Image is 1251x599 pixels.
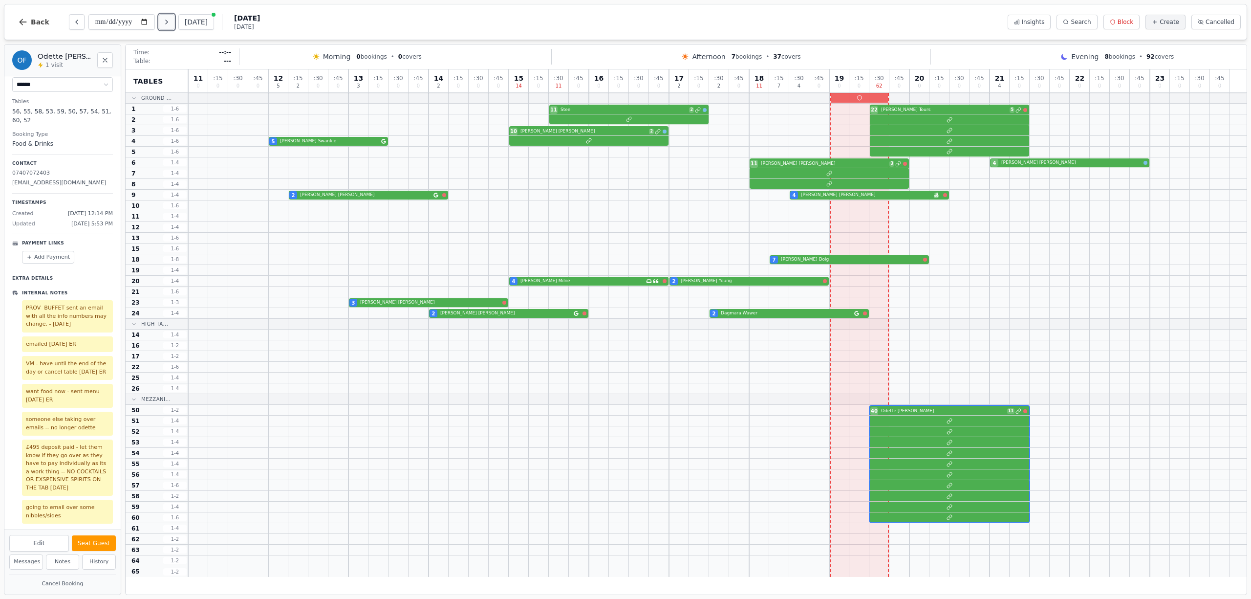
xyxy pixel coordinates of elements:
[131,310,140,317] span: 24
[131,299,140,307] span: 23
[163,191,187,199] span: 1 - 4
[1145,15,1186,29] button: Create
[1135,75,1144,81] span: : 45
[131,266,140,274] span: 19
[26,388,109,404] p: want food now - sent menu [DATE] ER
[1001,159,1142,166] span: [PERSON_NAME] [PERSON_NAME]
[1118,84,1121,89] span: 0
[373,75,383,81] span: : 15
[1057,15,1097,29] button: Search
[194,75,203,82] span: 11
[163,482,187,489] span: 1 - 6
[22,240,64,247] p: Payment Links
[958,84,961,89] span: 0
[514,75,523,82] span: 15
[163,492,187,500] span: 1 - 2
[1038,84,1041,89] span: 0
[317,84,320,89] span: 0
[561,107,687,113] span: Steel
[133,57,151,65] span: Table:
[131,449,140,457] span: 54
[777,84,780,89] span: 7
[12,210,34,218] span: Created
[131,213,140,221] span: 11
[82,555,116,570] button: History
[1035,75,1044,81] span: : 30
[131,546,140,554] span: 63
[477,84,480,89] span: 0
[68,210,113,218] span: [DATE] 12:14 PM
[26,504,109,520] p: going to email over some nibbles/sides
[131,202,140,210] span: 10
[131,159,135,167] span: 6
[993,159,996,167] span: 4
[352,299,355,307] span: 3
[163,374,187,381] span: 1 - 4
[554,75,563,81] span: : 30
[657,84,660,89] span: 0
[131,137,135,145] span: 4
[1195,75,1204,81] span: : 30
[196,84,199,89] span: 0
[1014,75,1024,81] span: : 15
[1095,75,1104,81] span: : 15
[1206,18,1234,26] span: Cancelled
[163,127,187,134] span: 1 - 6
[131,482,140,489] span: 57
[216,84,219,89] span: 0
[163,428,187,435] span: 1 - 4
[333,75,343,81] span: : 45
[881,107,1008,113] span: [PERSON_NAME] Tours
[131,503,140,511] span: 59
[1103,15,1140,29] button: Block
[163,503,187,510] span: 1 - 4
[756,84,762,89] span: 11
[1146,53,1155,60] span: 92
[131,535,140,543] span: 62
[689,107,694,113] span: 2
[131,406,140,414] span: 50
[1175,75,1184,81] span: : 15
[272,138,275,145] span: 5
[732,53,762,61] span: bookings
[300,192,431,199] span: [PERSON_NAME] [PERSON_NAME]
[131,331,140,339] span: 14
[163,449,187,457] span: 1 - 4
[313,75,323,81] span: : 30
[773,53,781,60] span: 37
[721,310,852,317] span: Dagmara Wawer
[672,278,676,285] span: 2
[131,245,140,253] span: 15
[356,53,387,61] span: bookings
[766,53,769,61] span: •
[131,288,140,296] span: 21
[163,385,187,392] span: 1 - 4
[131,374,140,382] span: 25
[574,311,579,316] svg: Google booking
[163,202,187,209] span: 1 - 6
[714,75,723,81] span: : 30
[1058,84,1061,89] span: 0
[141,94,172,102] span: Ground ...
[510,128,517,135] span: 10
[1071,52,1099,62] span: Evening
[163,353,187,360] span: 1 - 2
[637,84,640,89] span: 0
[594,75,604,82] span: 16
[163,331,187,338] span: 1 - 4
[497,84,500,89] span: 0
[163,266,187,274] span: 1 - 4
[163,180,187,188] span: 1 - 4
[398,53,422,61] span: covers
[163,234,187,242] span: 1 - 6
[433,193,438,198] svg: Google booking
[163,256,187,263] span: 1 - 8
[131,234,140,242] span: 13
[1138,84,1141,89] span: 0
[574,75,583,81] span: : 45
[677,84,680,89] span: 2
[224,57,231,65] span: ---
[1146,53,1174,61] span: covers
[22,290,68,297] p: Internal Notes
[938,84,941,89] span: 0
